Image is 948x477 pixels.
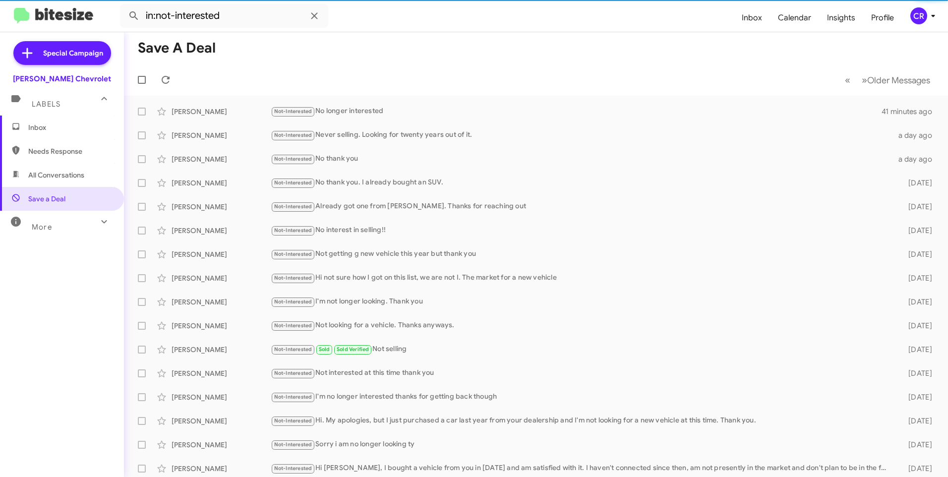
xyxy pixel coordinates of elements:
[271,439,892,450] div: Sorry i am no longer looking ty
[770,3,819,32] a: Calendar
[271,463,892,474] div: Hi [PERSON_NAME], I bought a vehicle from you in [DATE] and am satisfied with it. I haven't conne...
[274,298,312,305] span: Not-Interested
[274,179,312,186] span: Not-Interested
[172,107,271,117] div: [PERSON_NAME]
[274,156,312,162] span: Not-Interested
[892,392,940,402] div: [DATE]
[274,275,312,281] span: Not-Interested
[274,417,312,424] span: Not-Interested
[172,154,271,164] div: [PERSON_NAME]
[910,7,927,24] div: CR
[892,249,940,259] div: [DATE]
[892,297,940,307] div: [DATE]
[271,177,892,188] div: No thank you. I already bought an SUV.
[271,129,892,141] div: Never selling. Looking for twenty years out of it.
[271,201,892,212] div: Already got one from [PERSON_NAME]. Thanks for reaching out
[274,227,312,234] span: Not-Interested
[839,70,936,90] nav: Page navigation example
[271,320,892,331] div: Not looking for a vehicle. Thanks anyways.
[274,465,312,472] span: Not-Interested
[274,132,312,138] span: Not-Interested
[839,70,856,90] button: Previous
[28,194,65,204] span: Save a Deal
[845,74,850,86] span: «
[271,225,892,236] div: No interest in selling!!
[892,416,940,426] div: [DATE]
[819,3,863,32] a: Insights
[271,106,882,117] div: No longer interested
[274,251,312,257] span: Not-Interested
[274,322,312,329] span: Not-Interested
[271,415,892,426] div: Hi. My apologies, but I just purchased a car last year from your dealership and I'm not looking f...
[172,297,271,307] div: [PERSON_NAME]
[274,346,312,353] span: Not-Interested
[734,3,770,32] a: Inbox
[271,391,892,403] div: I'm no longer interested thanks for getting back though
[172,368,271,378] div: [PERSON_NAME]
[28,170,84,180] span: All Conversations
[13,41,111,65] a: Special Campaign
[271,248,892,260] div: Not getting g new vehicle this year but thank you
[172,416,271,426] div: [PERSON_NAME]
[892,130,940,140] div: a day ago
[892,368,940,378] div: [DATE]
[32,100,60,109] span: Labels
[902,7,937,24] button: CR
[172,130,271,140] div: [PERSON_NAME]
[28,146,113,156] span: Needs Response
[32,223,52,232] span: More
[892,178,940,188] div: [DATE]
[172,345,271,355] div: [PERSON_NAME]
[274,441,312,448] span: Not-Interested
[172,464,271,474] div: [PERSON_NAME]
[274,370,312,376] span: Not-Interested
[271,153,892,165] div: No thank you
[274,203,312,210] span: Not-Interested
[892,440,940,450] div: [DATE]
[882,107,940,117] div: 41 minutes ago
[172,273,271,283] div: [PERSON_NAME]
[856,70,936,90] button: Next
[172,392,271,402] div: [PERSON_NAME]
[43,48,103,58] span: Special Campaign
[172,178,271,188] div: [PERSON_NAME]
[892,464,940,474] div: [DATE]
[271,296,892,307] div: I'm not longer looking. Thank you
[319,346,330,353] span: Sold
[274,108,312,115] span: Not-Interested
[271,367,892,379] div: Not interested at this time thank you
[172,440,271,450] div: [PERSON_NAME]
[867,75,930,86] span: Older Messages
[28,122,113,132] span: Inbox
[172,202,271,212] div: [PERSON_NAME]
[138,40,216,56] h1: Save a Deal
[120,4,328,28] input: Search
[271,344,892,355] div: Not selling
[892,226,940,236] div: [DATE]
[271,272,892,284] div: Hi not sure how I got on this list, we are not I. The market for a new vehicle
[863,3,902,32] a: Profile
[337,346,369,353] span: Sold Verified
[13,74,111,84] div: [PERSON_NAME] Chevrolet
[892,202,940,212] div: [DATE]
[892,273,940,283] div: [DATE]
[274,394,312,400] span: Not-Interested
[172,226,271,236] div: [PERSON_NAME]
[172,249,271,259] div: [PERSON_NAME]
[862,74,867,86] span: »
[892,154,940,164] div: a day ago
[172,321,271,331] div: [PERSON_NAME]
[892,321,940,331] div: [DATE]
[892,345,940,355] div: [DATE]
